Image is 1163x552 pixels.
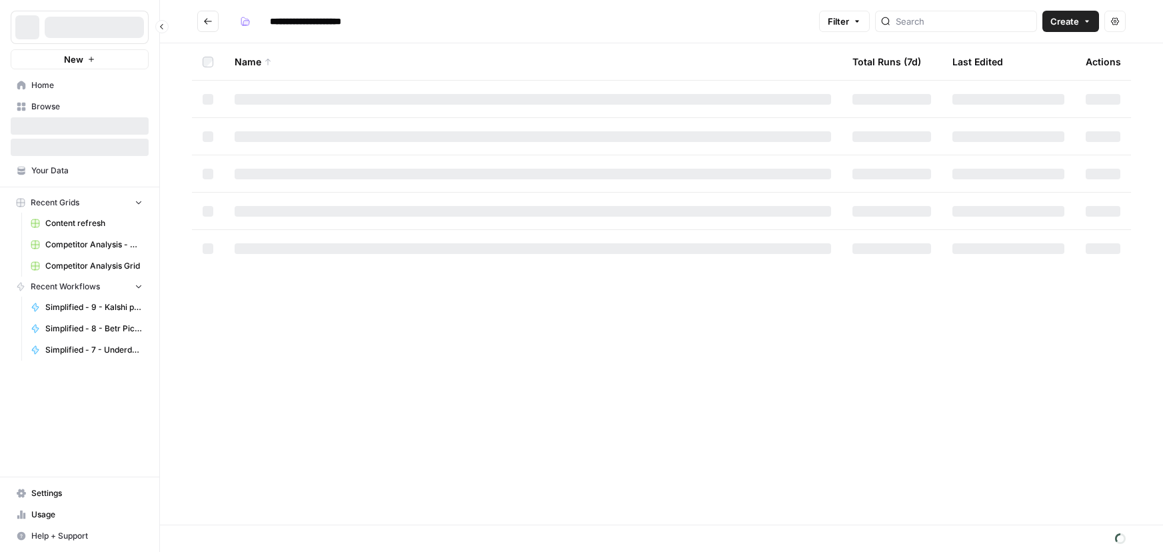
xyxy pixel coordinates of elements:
button: Help + Support [11,525,149,547]
button: Go back [197,11,219,32]
input: Search [896,15,1031,28]
span: Competitor Analysis Grid [45,260,143,272]
button: New [11,49,149,69]
a: Usage [11,504,149,525]
button: Recent Workflows [11,277,149,297]
span: Filter [828,15,849,28]
a: Competitor Analysis - URL Specific Grid [25,234,149,255]
div: Name [235,43,831,80]
span: Simplified - 7 - Underdog Fantasy promo code articles [45,344,143,356]
span: New [64,53,83,66]
span: Browse [31,101,143,113]
span: Home [31,79,143,91]
a: Settings [11,483,149,504]
a: Competitor Analysis Grid [25,255,149,277]
button: Recent Grids [11,193,149,213]
span: Simplified - 9 - Kalshi promo code articles [45,301,143,313]
a: Home [11,75,149,96]
span: Create [1050,15,1079,28]
span: Settings [31,487,143,499]
a: Simplified - 9 - Kalshi promo code articles [25,297,149,318]
a: Your Data [11,160,149,181]
div: Last Edited [952,43,1003,80]
div: Total Runs (7d) [852,43,921,80]
a: Browse [11,96,149,117]
span: Content refresh [45,217,143,229]
span: Recent Grids [31,197,79,209]
a: Simplified - 8 - Betr Picks promo code articles [25,318,149,339]
button: Filter [819,11,870,32]
span: Your Data [31,165,143,177]
button: Create [1042,11,1099,32]
a: Simplified - 7 - Underdog Fantasy promo code articles [25,339,149,361]
span: Competitor Analysis - URL Specific Grid [45,239,143,251]
span: Help + Support [31,530,143,542]
div: Actions [1086,43,1121,80]
span: Usage [31,509,143,521]
a: Content refresh [25,213,149,234]
span: Simplified - 8 - Betr Picks promo code articles [45,323,143,335]
span: Recent Workflows [31,281,100,293]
